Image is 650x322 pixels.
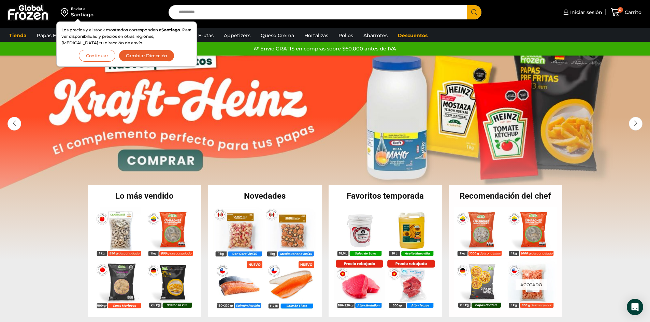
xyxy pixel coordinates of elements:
[220,29,254,42] a: Appetizers
[627,299,643,315] div: Open Intercom Messenger
[449,192,562,200] h2: Recomendación del chef
[161,27,180,32] strong: Santiago
[562,5,602,19] a: Iniciar sesión
[335,29,357,42] a: Pollos
[467,5,481,19] button: Search button
[609,4,643,20] a: 0 Carrito
[88,192,202,200] h2: Lo más vendido
[618,7,623,13] span: 0
[79,50,115,62] button: Continuar
[208,192,322,200] h2: Novedades
[629,117,642,131] div: Next slide
[33,29,70,42] a: Papas Fritas
[360,29,391,42] a: Abarrotes
[71,11,93,18] div: Santiago
[623,9,641,16] span: Carrito
[61,6,71,18] img: address-field-icon.svg
[119,50,175,62] button: Cambiar Dirección
[6,29,30,42] a: Tienda
[8,117,21,131] div: Previous slide
[257,29,298,42] a: Queso Crema
[516,279,547,290] p: Agotado
[394,29,431,42] a: Descuentos
[71,6,93,11] div: Enviar a
[61,27,192,46] p: Los precios y el stock mostrados corresponden a . Para ver disponibilidad y precios en otras regi...
[568,9,602,16] span: Iniciar sesión
[301,29,332,42] a: Hortalizas
[329,192,442,200] h2: Favoritos temporada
